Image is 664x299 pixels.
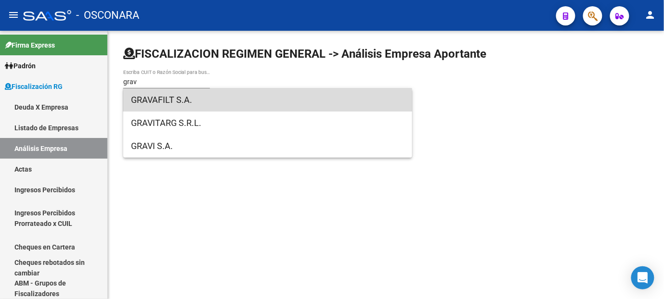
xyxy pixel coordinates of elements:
div: Open Intercom Messenger [631,266,654,289]
span: GRAVI S.A. [131,135,404,158]
mat-icon: menu [8,9,19,21]
span: Padrón [5,61,36,71]
span: - OSCONARA [76,5,139,26]
span: Fiscalización RG [5,81,63,92]
span: GRAVITARG S.R.L. [131,112,404,135]
span: Firma Express [5,40,55,50]
h1: FISCALIZACION REGIMEN GENERAL -> Análisis Empresa Aportante [123,46,486,62]
mat-icon: person [645,9,656,21]
span: GRAVAFILT S.A. [131,88,404,112]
